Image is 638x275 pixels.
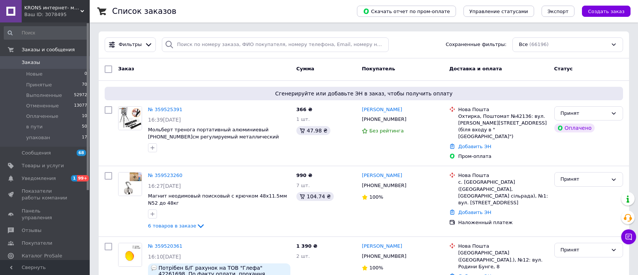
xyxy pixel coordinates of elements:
[621,229,636,244] button: Чат с покупателем
[469,9,528,14] span: Управление статусами
[24,11,90,18] div: Ваш ID: 3078495
[458,153,548,160] div: Пром-оплата
[362,172,402,179] a: [PERSON_NAME]
[22,227,41,234] span: Отзывы
[446,41,506,48] span: Сохраненные фильтры:
[542,6,574,17] button: Экспорт
[77,175,89,181] span: 99+
[296,192,334,201] div: 104.74 ₴
[74,92,87,99] span: 52972
[24,4,80,11] span: KRONS интернет- магазин
[118,172,142,196] a: Фото товару
[148,223,205,229] a: 6 товаров в заказе
[362,253,406,259] span: [PHONE_NUMBER]
[118,243,142,267] a: Фото товару
[548,9,568,14] span: Экспорт
[362,183,406,188] span: [PHONE_NUMBER]
[118,106,142,130] a: Фото товару
[26,103,59,109] span: Отмененные
[82,113,87,120] span: 10
[22,240,52,247] span: Покупатели
[369,194,383,200] span: 100%
[118,107,142,130] img: Фото товару
[458,219,548,226] div: Наложенный платеж
[357,6,456,17] button: Скачать отчет по пром-оплате
[26,123,43,130] span: в пути
[118,172,142,196] img: Фото товару
[151,265,157,271] img: :speech_balloon:
[26,71,43,77] span: Новые
[458,172,548,179] div: Нова Пошта
[362,66,395,71] span: Покупатель
[458,106,548,113] div: Нова Пошта
[148,254,181,260] span: 16:10[DATE]
[22,46,75,53] span: Заказы и сообщения
[296,253,310,259] span: 2 шт.
[22,208,69,221] span: Панель управления
[458,144,491,149] a: Добавить ЭН
[458,179,548,206] div: с. [GEOGRAPHIC_DATA] ([GEOGRAPHIC_DATA], [GEOGRAPHIC_DATA] сільрада), №1: вул. [STREET_ADDRESS]
[588,9,625,14] span: Создать заказ
[561,175,608,183] div: Принят
[561,110,608,117] div: Принят
[119,41,142,48] span: Фильтры
[458,210,491,215] a: Добавить ЭН
[561,246,608,254] div: Принят
[148,183,181,189] span: 16:27[DATE]
[458,250,548,270] div: [GEOGRAPHIC_DATA] ([GEOGRAPHIC_DATA].), №12: вул. Родини Бунге, 8
[554,123,595,132] div: Оплачено
[108,90,620,97] span: Сгенерируйте или добавьте ЭН в заказ, чтобы получить оплату
[26,82,52,88] span: Принятые
[82,82,87,88] span: 70
[148,223,196,229] span: 6 товаров в заказе
[362,106,402,113] a: [PERSON_NAME]
[74,103,87,109] span: 13077
[4,26,88,40] input: Поиск
[82,134,87,141] span: 17
[22,188,69,201] span: Показатели работы компании
[529,42,549,47] span: (66196)
[519,41,528,48] span: Все
[22,162,64,169] span: Товары и услуги
[148,107,182,112] a: № 359525391
[22,59,40,66] span: Заказы
[582,6,631,17] button: Создать заказ
[118,243,142,266] img: Фото товару
[296,243,317,249] span: 1 390 ₴
[148,172,182,178] a: № 359523260
[26,134,50,141] span: упакован
[296,172,312,178] span: 990 ₴
[22,150,51,156] span: Сообщения
[84,71,87,77] span: 0
[458,243,548,250] div: Нова Пошта
[362,243,402,250] a: [PERSON_NAME]
[148,117,181,123] span: 16:39[DATE]
[296,66,314,71] span: Сумма
[22,253,62,259] span: Каталог ProSale
[296,126,330,135] div: 47.98 ₴
[363,8,450,15] span: Скачать отчет по пром-оплате
[449,66,502,71] span: Доставка и оплата
[574,8,631,14] a: Создать заказ
[112,7,176,16] h1: Список заказов
[82,123,87,130] span: 50
[362,116,406,122] span: [PHONE_NUMBER]
[296,116,310,122] span: 1 шт.
[148,127,279,140] a: Мольберт тренога портативный алюминиевый [PHONE_NUMBER]см регулируемый металлический
[296,107,312,112] span: 366 ₴
[77,150,86,156] span: 68
[118,66,134,71] span: Заказ
[369,128,404,134] span: Без рейтинга
[463,6,534,17] button: Управление статусами
[148,193,287,206] a: Магнит неодимовый поисковый с крючком 48x11.5мм N52 до 48кг
[71,175,77,181] span: 1
[369,265,383,271] span: 100%
[26,92,62,99] span: Выполненные
[26,113,58,120] span: Оплаченные
[458,113,548,140] div: Охтирка, Поштомат №42136: вул. [PERSON_NAME][STREET_ADDRESS] (біля входу в "[GEOGRAPHIC_DATA]")
[296,183,310,188] span: 7 шт.
[162,37,389,52] input: Поиск по номеру заказа, ФИО покупателя, номеру телефона, Email, номеру накладной
[22,175,56,182] span: Уведомления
